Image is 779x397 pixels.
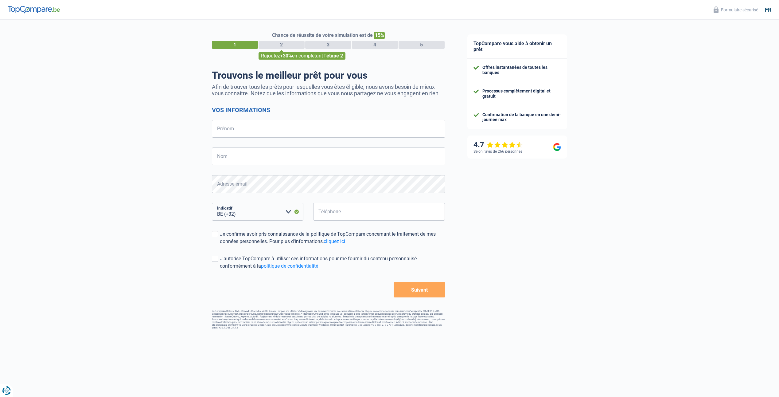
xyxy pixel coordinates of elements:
a: politique de confidentialité [261,263,318,269]
div: 4.7 [473,140,523,149]
span: +30% [280,53,292,59]
div: Je confirme avoir pris connaissance de la politique de TopCompare concernant le traitement de mes... [220,230,445,245]
footer: LorEmipsum Dolorsi AME, Con ad Elitsedd 6, 4538 Eiusm-Tempor, inc utlabor etd magnaaliq eni admin... [212,310,445,329]
span: Chance de réussite de votre simulation est de [272,32,373,38]
div: Selon l’avis de 266 personnes [473,149,522,154]
input: 401020304 [313,203,445,221]
div: 1 [212,41,258,49]
img: TopCompare Logo [8,6,60,13]
div: Processus complètement digital et gratuit [482,88,561,99]
div: fr [765,6,771,13]
div: TopCompare vous aide à obtenir un prêt [467,34,567,59]
div: Confirmation de la banque en une demi-journée max [482,112,561,123]
span: étape 2 [326,53,343,59]
a: cliquez ici [324,238,345,244]
div: J'autorise TopCompare à utiliser ces informations pour me fournir du contenu personnalisé conform... [220,255,445,270]
h1: Trouvons le meilleur prêt pour vous [212,69,445,81]
div: Rajoutez en complétant l' [259,52,345,60]
div: 2 [259,41,305,49]
h2: Vos informations [212,106,445,114]
span: 15% [374,32,385,39]
div: 4 [352,41,398,49]
div: 5 [399,41,445,49]
button: Formulaire sécurisé [710,5,762,15]
p: Afin de trouver tous les prêts pour lesquelles vous êtes éligible, nous avons besoin de mieux vou... [212,84,445,96]
div: 3 [305,41,351,49]
div: Offres instantanées de toutes les banques [482,65,561,75]
button: Suivant [394,282,445,297]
